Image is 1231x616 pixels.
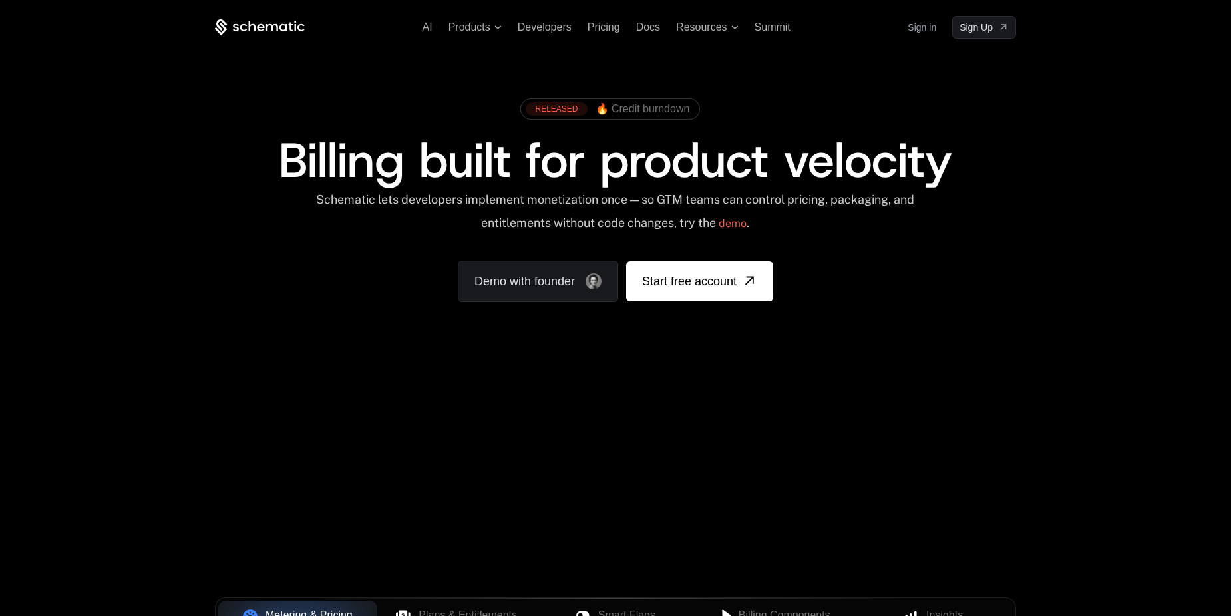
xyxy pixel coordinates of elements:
[676,21,727,33] span: Resources
[315,192,916,239] div: Schematic lets developers implement monetization once — so GTM teams can control pricing, packagi...
[642,272,737,291] span: Start free account
[755,21,791,33] a: Summit
[960,21,993,34] span: Sign Up
[518,21,572,33] a: Developers
[526,102,689,116] a: [object Object],[object Object]
[588,21,620,33] a: Pricing
[719,208,747,239] a: demo
[596,103,690,115] span: 🔥 Credit burndown
[636,21,660,33] a: Docs
[423,21,433,33] a: AI
[279,128,952,192] span: Billing built for product velocity
[952,16,1016,39] a: [object Object]
[586,273,602,289] img: Founder
[458,261,618,302] a: Demo with founder, ,[object Object]
[526,102,587,116] div: RELEASED
[908,17,936,38] a: Sign in
[626,261,773,301] a: [object Object]
[448,21,490,33] span: Products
